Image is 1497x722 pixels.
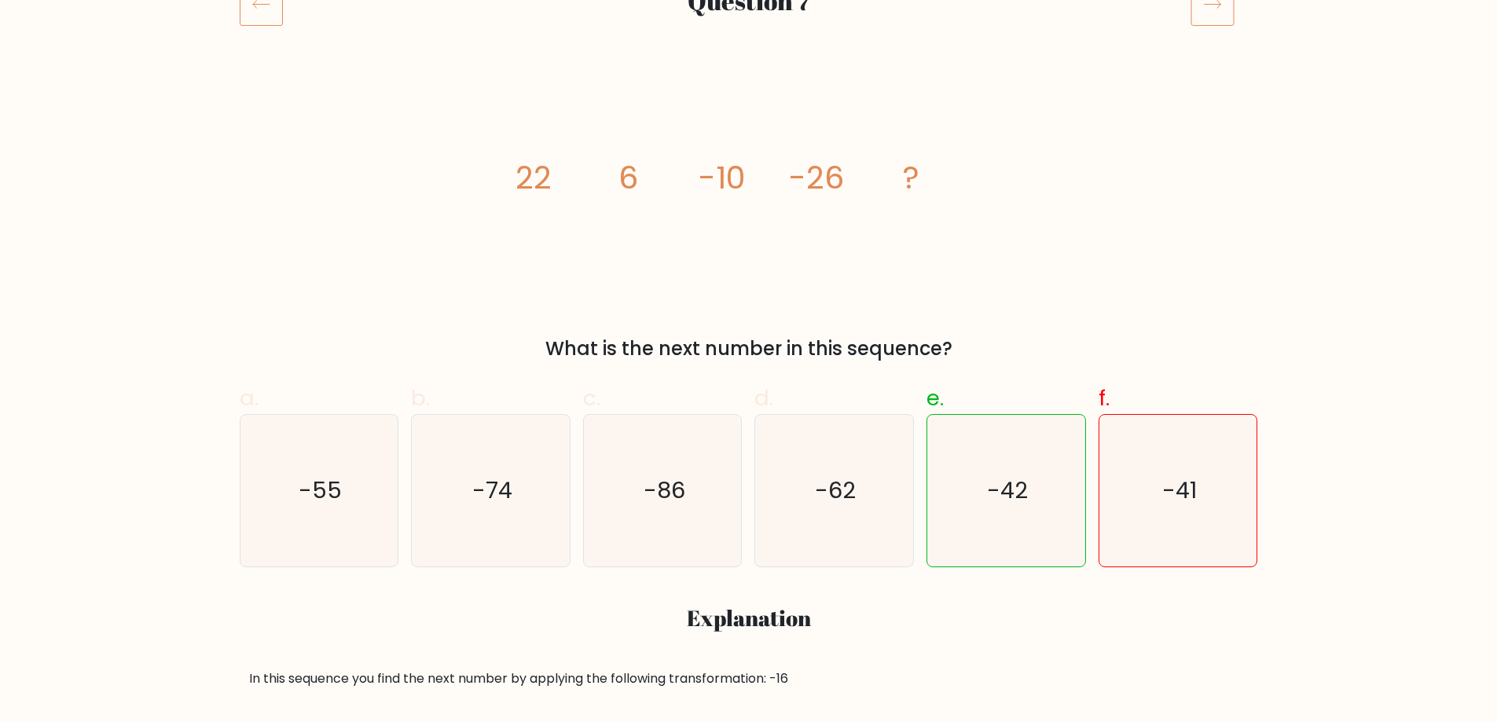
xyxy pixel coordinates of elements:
[583,383,600,413] span: c.
[249,335,1249,363] div: What is the next number in this sequence?
[902,156,919,200] tspan: ?
[644,475,685,507] text: -86
[299,475,342,507] text: -55
[618,156,637,200] tspan: 6
[789,156,844,200] tspan: -26
[249,669,1249,688] div: In this sequence you find the next number by applying the following transformation: -16
[987,475,1028,507] text: -42
[516,156,552,200] tspan: 22
[249,605,1249,632] h3: Explanation
[411,383,430,413] span: b.
[472,475,512,507] text: -74
[1162,475,1197,507] text: -41
[699,156,746,200] tspan: -10
[240,383,259,413] span: a.
[926,383,944,413] span: e.
[816,475,857,507] text: -62
[754,383,773,413] span: d.
[1099,383,1110,413] span: f.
